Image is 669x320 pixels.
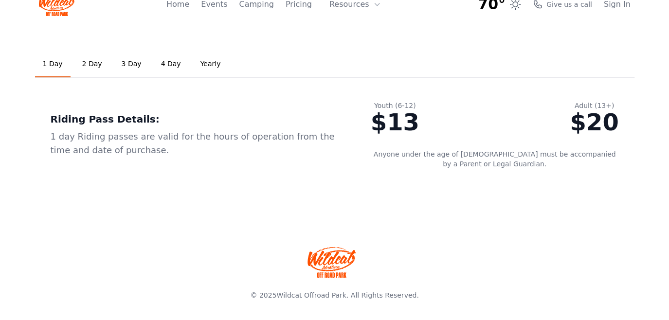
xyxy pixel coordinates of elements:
a: 3 Day [114,51,149,77]
div: $13 [371,110,419,134]
div: $20 [570,110,618,134]
div: Youth (6-12) [371,101,419,110]
p: Anyone under the age of [DEMOGRAPHIC_DATA] must be accompanied by a Parent or Legal Guardian. [371,149,619,169]
img: Wildcat Offroad park [307,247,356,278]
a: Wildcat Offroad Park [276,291,346,299]
a: Yearly [193,51,229,77]
a: 1 Day [35,51,71,77]
span: © 2025 . All Rights Reserved. [250,291,418,299]
div: Adult (13+) [570,101,618,110]
a: 2 Day [74,51,110,77]
a: 4 Day [153,51,189,77]
div: Riding Pass Details: [51,112,340,126]
div: 1 day Riding passes are valid for the hours of operation from the time and date of purchase. [51,130,340,157]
